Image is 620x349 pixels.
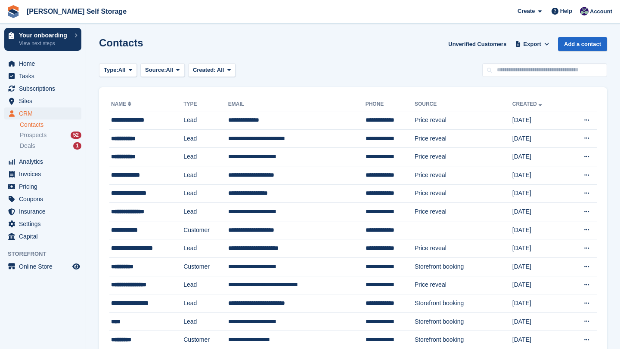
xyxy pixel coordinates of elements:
[111,101,133,107] a: Name
[183,166,228,184] td: Lead
[20,121,81,129] a: Contacts
[415,129,512,148] td: Price reveal
[4,218,81,230] a: menu
[4,70,81,82] a: menu
[415,184,512,203] td: Price reveal
[183,221,228,239] td: Customer
[558,37,607,51] a: Add a contact
[118,66,126,74] span: All
[415,203,512,221] td: Price reveal
[4,95,81,107] a: menu
[518,7,535,15] span: Create
[415,239,512,258] td: Price reveal
[415,294,512,313] td: Storefront booking
[8,250,86,258] span: Storefront
[19,193,71,205] span: Coupons
[512,276,566,294] td: [DATE]
[415,257,512,276] td: Storefront booking
[524,40,541,49] span: Export
[20,142,35,150] span: Deals
[73,142,81,150] div: 1
[183,239,228,258] td: Lead
[104,66,118,74] span: Type:
[512,239,566,258] td: [DATE]
[512,184,566,203] td: [DATE]
[4,230,81,242] a: menu
[4,156,81,168] a: menu
[19,40,70,47] p: View next steps
[19,218,71,230] span: Settings
[512,312,566,331] td: [DATE]
[512,148,566,166] td: [DATE]
[20,131,81,140] a: Prospects 52
[415,98,512,111] th: Source
[19,181,71,193] span: Pricing
[4,107,81,119] a: menu
[415,111,512,130] td: Price reveal
[19,230,71,242] span: Capital
[580,7,589,15] img: Matthew Jones
[4,83,81,95] a: menu
[512,111,566,130] td: [DATE]
[20,131,46,139] span: Prospects
[4,193,81,205] a: menu
[512,166,566,184] td: [DATE]
[99,63,137,77] button: Type: All
[183,276,228,294] td: Lead
[445,37,510,51] a: Unverified Customers
[4,260,81,272] a: menu
[183,203,228,221] td: Lead
[512,203,566,221] td: [DATE]
[4,28,81,51] a: Your onboarding View next steps
[228,98,366,111] th: Email
[71,261,81,272] a: Preview store
[513,37,551,51] button: Export
[415,276,512,294] td: Price reveal
[19,83,71,95] span: Subscriptions
[20,141,81,150] a: Deals 1
[99,37,143,49] h1: Contacts
[23,4,130,18] a: [PERSON_NAME] Self Storage
[19,107,71,119] span: CRM
[193,67,216,73] span: Created:
[512,129,566,148] td: [DATE]
[512,101,544,107] a: Created
[512,294,566,313] td: [DATE]
[415,312,512,331] td: Storefront booking
[19,70,71,82] span: Tasks
[415,148,512,166] td: Price reveal
[183,98,228,111] th: Type
[188,63,236,77] button: Created: All
[183,257,228,276] td: Customer
[183,148,228,166] td: Lead
[140,63,185,77] button: Source: All
[19,95,71,107] span: Sites
[7,5,20,18] img: stora-icon-8386f47178a22dfd0bd8f6a31ec36ba5ce8667c1dd55bd0f319d3a0aa187defe.svg
[19,205,71,217] span: Insurance
[166,66,174,74] span: All
[145,66,166,74] span: Source:
[560,7,572,15] span: Help
[183,184,228,203] td: Lead
[19,156,71,168] span: Analytics
[4,168,81,180] a: menu
[183,111,228,130] td: Lead
[590,7,612,16] span: Account
[415,166,512,184] td: Price reveal
[4,205,81,217] a: menu
[4,58,81,70] a: menu
[183,312,228,331] td: Lead
[183,129,228,148] td: Lead
[71,132,81,139] div: 52
[4,181,81,193] a: menu
[19,58,71,70] span: Home
[19,168,71,180] span: Invoices
[19,32,70,38] p: Your onboarding
[366,98,415,111] th: Phone
[217,67,224,73] span: All
[512,221,566,239] td: [DATE]
[19,260,71,272] span: Online Store
[183,294,228,313] td: Lead
[512,257,566,276] td: [DATE]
